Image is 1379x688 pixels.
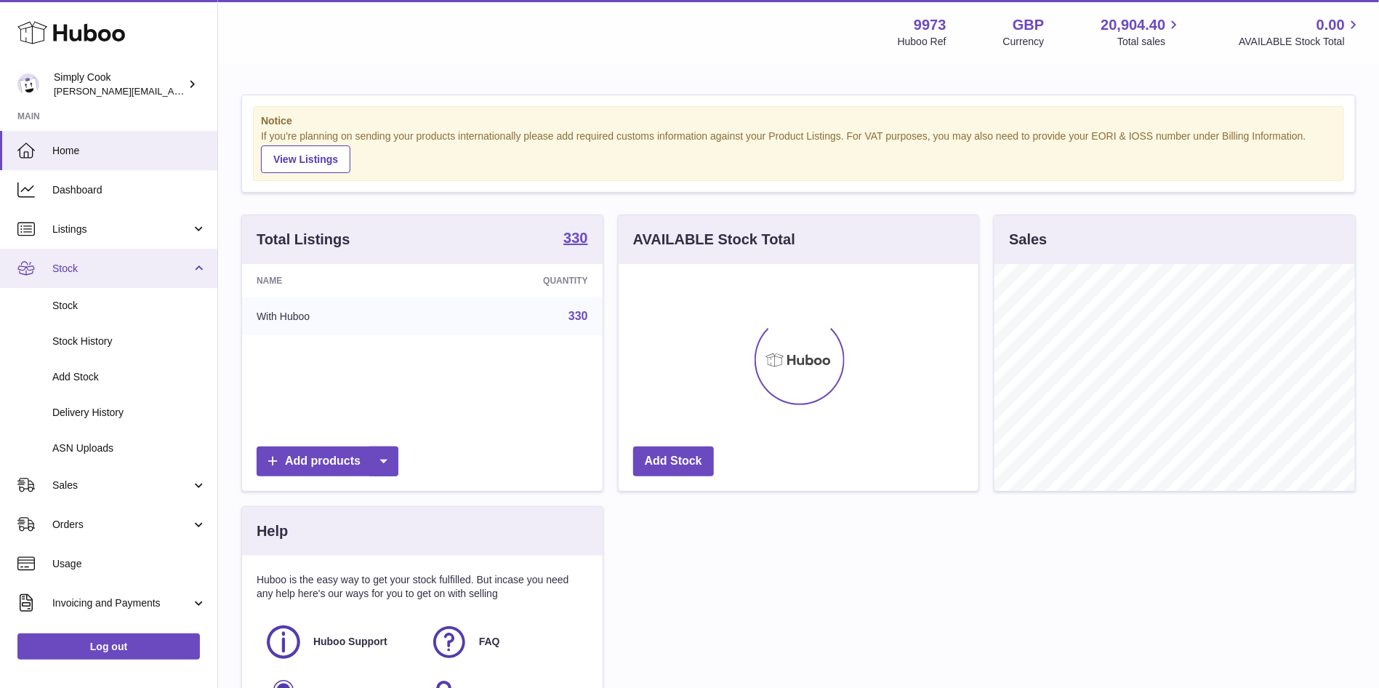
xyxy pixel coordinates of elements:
a: FAQ [430,623,581,662]
a: Add products [257,447,398,476]
span: FAQ [479,635,500,649]
p: Huboo is the easy way to get your stock fulfilled. But incase you need any help here's our ways f... [257,573,588,601]
div: Currency [1003,35,1045,49]
h3: AVAILABLE Stock Total [633,230,795,249]
span: [PERSON_NAME][EMAIL_ADDRESS][DOMAIN_NAME] [54,85,292,97]
h3: Sales [1009,230,1047,249]
span: Total sales [1117,35,1182,49]
span: 20,904.40 [1101,15,1165,35]
span: Huboo Support [313,635,387,649]
th: Name [242,264,432,297]
a: Add Stock [633,447,714,476]
h3: Total Listings [257,230,350,249]
div: Simply Cook [54,71,185,98]
strong: Notice [261,114,1336,128]
span: Usage [52,557,206,571]
span: Invoicing and Payments [52,596,191,610]
a: Huboo Support [264,623,415,662]
span: Sales [52,479,191,492]
a: 330 [563,231,587,248]
div: If you're planning on sending your products internationally please add required customs informati... [261,129,1336,173]
span: Dashboard [52,183,206,197]
div: Huboo Ref [898,35,946,49]
h3: Help [257,521,288,541]
td: With Huboo [242,297,432,335]
a: View Listings [261,145,350,173]
span: Listings [52,223,191,236]
th: Quantity [432,264,602,297]
a: 0.00 AVAILABLE Stock Total [1239,15,1362,49]
a: 330 [568,310,588,322]
strong: 330 [563,231,587,245]
span: ASN Uploads [52,441,206,455]
span: Stock [52,262,191,276]
span: Orders [52,518,191,532]
strong: GBP [1013,15,1044,35]
img: emma@simplycook.com [17,73,39,95]
strong: 9973 [914,15,946,35]
span: Add Stock [52,370,206,384]
a: Log out [17,633,200,660]
span: 0.00 [1316,15,1345,35]
a: 20,904.40 Total sales [1101,15,1182,49]
span: Home [52,144,206,158]
span: Stock History [52,335,206,348]
span: Stock [52,299,206,313]
span: AVAILABLE Stock Total [1239,35,1362,49]
span: Delivery History [52,406,206,420]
